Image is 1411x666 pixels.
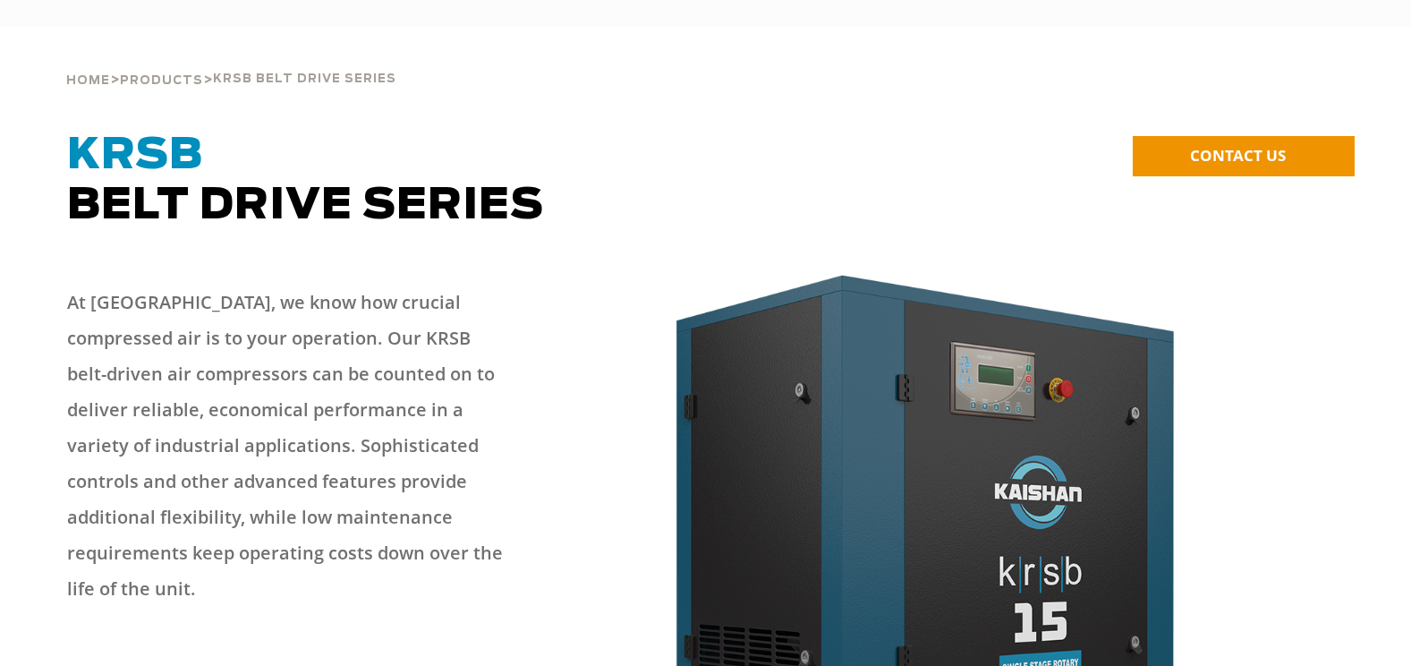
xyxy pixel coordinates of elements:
[1190,145,1286,166] span: CONTACT US
[66,75,110,87] span: Home
[67,134,203,177] span: KRSB
[67,134,544,227] span: Belt Drive Series
[213,73,396,85] span: krsb belt drive series
[1133,136,1355,176] a: CONTACT US
[66,72,110,88] a: Home
[120,72,203,88] a: Products
[120,75,203,87] span: Products
[67,285,504,607] p: At [GEOGRAPHIC_DATA], we know how crucial compressed air is to your operation. Our KRSB belt-driv...
[66,27,396,95] div: > >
